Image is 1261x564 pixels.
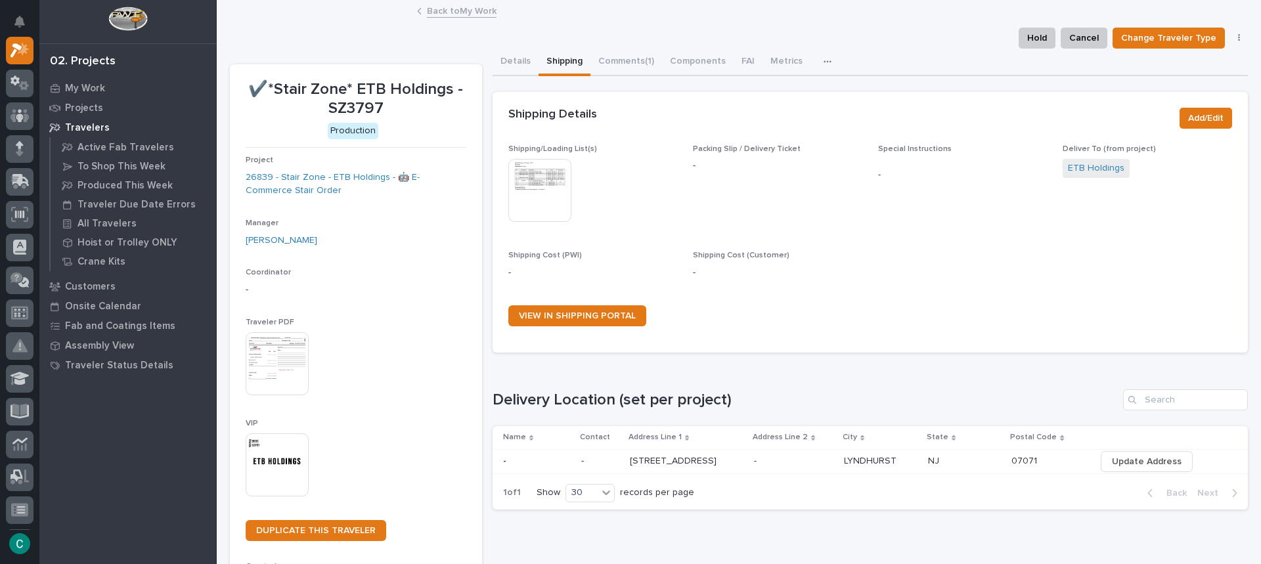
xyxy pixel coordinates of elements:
span: VIP [246,420,258,427]
p: - [693,159,862,173]
div: Production [328,123,378,139]
p: Customers [65,281,116,293]
span: Shipping Cost (PWI) [508,251,582,259]
a: [PERSON_NAME] [246,234,317,248]
p: Travelers [65,122,110,134]
p: 07071 [1011,453,1040,467]
button: Cancel [1061,28,1107,49]
span: Manager [246,219,278,227]
span: Add/Edit [1188,110,1224,126]
span: Packing Slip / Delivery Ticket [693,145,801,153]
button: Shipping [539,49,590,76]
span: Back [1159,487,1187,499]
span: Traveler PDF [246,318,294,326]
a: Fab and Coatings Items [39,316,217,336]
p: - [878,168,1048,182]
p: LYNDHURST [844,453,899,467]
button: Details [493,49,539,76]
span: Change Traveler Type [1121,30,1216,46]
button: Notifications [6,8,33,35]
input: Search [1123,389,1248,410]
span: Deliver To (from project) [1063,145,1156,153]
a: Onsite Calendar [39,296,217,316]
span: Cancel [1069,30,1099,46]
h2: Shipping Details [508,108,597,122]
a: Traveler Due Date Errors [51,195,217,213]
button: FAI [734,49,763,76]
button: users-avatar [6,530,33,557]
p: NJ [928,453,942,467]
a: Produced This Week [51,176,217,194]
p: [STREET_ADDRESS] [630,453,719,467]
div: Notifications [16,16,33,37]
div: 30 [566,486,598,500]
p: Traveler Status Details [65,360,173,372]
p: 1 of 1 [493,477,531,509]
p: Fab and Coatings Items [65,320,175,332]
button: Add/Edit [1180,108,1232,129]
p: Produced This Week [77,180,173,192]
button: Back [1137,487,1192,499]
button: Components [662,49,734,76]
a: My Work [39,78,217,98]
a: VIEW IN SHIPPING PORTAL [508,305,646,326]
p: - [693,266,862,280]
p: - [503,453,509,467]
p: records per page [620,487,694,498]
span: Special Instructions [878,145,952,153]
p: Postal Code [1010,430,1057,445]
p: Projects [65,102,103,114]
a: Traveler Status Details [39,355,217,375]
span: Hold [1027,30,1047,46]
a: 26839 - Stair Zone - ETB Holdings - 🤖 E-Commerce Stair Order [246,171,466,198]
a: DUPLICATE THIS TRAVELER [246,520,386,541]
p: City [843,430,857,445]
div: 02. Projects [50,54,116,69]
a: Assembly View [39,336,217,355]
img: Workspace Logo [108,7,147,31]
a: All Travelers [51,214,217,232]
button: Update Address [1101,451,1193,472]
p: Assembly View [65,340,134,352]
p: To Shop This Week [77,161,166,173]
p: My Work [65,83,105,95]
p: Show [537,487,560,498]
p: Address Line 2 [753,430,808,445]
span: VIEW IN SHIPPING PORTAL [519,311,636,320]
p: State [927,430,948,445]
span: Shipping Cost (Customer) [693,251,789,259]
span: Update Address [1112,454,1182,469]
a: To Shop This Week [51,157,217,175]
span: Shipping/Loading List(s) [508,145,597,153]
button: Metrics [763,49,810,76]
p: Contact [580,430,610,445]
span: Project [246,156,273,164]
a: Hoist or Trolley ONLY [51,233,217,251]
tr: -- -[STREET_ADDRESS][STREET_ADDRESS] -- LYNDHURSTLYNDHURST NJNJ 0707107071 Update Address [493,449,1249,473]
p: All Travelers [77,218,137,230]
p: Active Fab Travelers [77,142,174,154]
p: - [581,456,619,467]
p: - [508,266,678,280]
a: Crane Kits [51,252,217,271]
a: Projects [39,98,217,118]
span: DUPLICATE THIS TRAVELER [256,526,376,535]
span: Next [1197,487,1226,499]
p: Traveler Due Date Errors [77,199,196,211]
a: Back toMy Work [427,3,497,18]
p: - [246,283,466,297]
a: Active Fab Travelers [51,138,217,156]
p: Address Line 1 [629,430,682,445]
h1: Delivery Location (set per project) [493,391,1118,410]
a: Travelers [39,118,217,137]
button: Hold [1019,28,1055,49]
p: Crane Kits [77,256,125,268]
span: Coordinator [246,269,291,276]
p: Name [503,430,526,445]
a: Customers [39,276,217,296]
a: ETB Holdings [1068,162,1124,175]
p: - [754,453,759,467]
button: Comments (1) [590,49,662,76]
p: Hoist or Trolley ONLY [77,237,177,249]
